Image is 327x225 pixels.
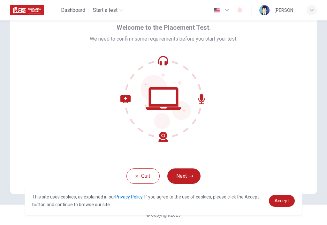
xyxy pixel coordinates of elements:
[167,168,201,184] button: Next
[115,194,142,199] a: Privacy Policy
[275,198,289,203] span: Accept
[146,213,181,218] span: © Copyright 2025
[61,6,85,14] span: Dashboard
[126,168,160,184] button: Quit
[90,35,237,43] span: We need to confirm some requirements before you start your test.
[25,187,302,215] div: cookieconsent
[90,4,126,16] button: Start a test
[10,4,58,17] a: ILAC logo
[93,6,118,14] span: Start a test
[58,4,88,16] button: Dashboard
[117,22,211,33] span: Welcome to the Placement Test.
[269,195,295,207] a: dismiss cookie message
[275,6,299,14] div: [PERSON_NAME]
[10,4,44,17] img: ILAC logo
[213,8,221,13] img: en
[32,194,259,207] span: This site uses cookies, as explained in our . If you agree to the use of cookies, please click th...
[259,5,270,15] img: Profile picture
